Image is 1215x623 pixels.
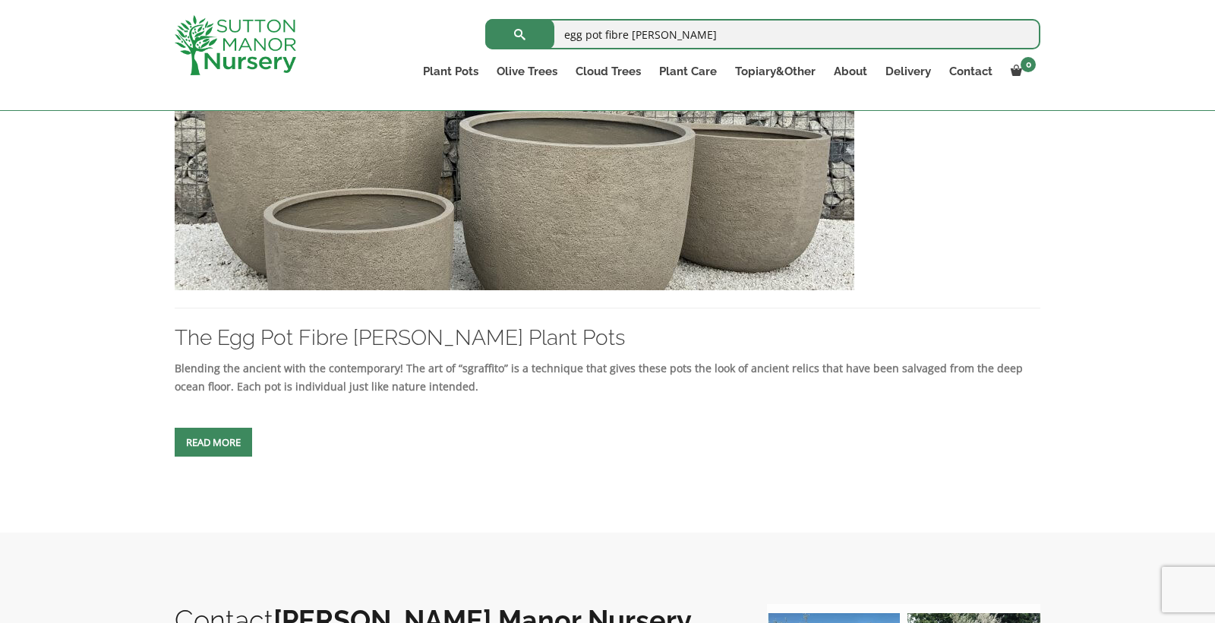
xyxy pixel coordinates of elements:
[175,361,1023,394] strong: Blending the ancient with the contemporary! The art of “sgraffito” is a technique that gives thes...
[1021,57,1036,72] span: 0
[175,428,252,457] a: Read more
[825,61,876,82] a: About
[175,15,296,75] img: logo
[650,61,726,82] a: Plant Care
[175,119,854,133] a: The Egg Pot Fibre Clay Champagne Plant Pots
[876,61,940,82] a: Delivery
[175,325,625,350] a: The Egg Pot Fibre [PERSON_NAME] Plant Pots
[488,61,566,82] a: Olive Trees
[1002,61,1040,82] a: 0
[940,61,1002,82] a: Contact
[485,19,1040,49] input: Search...
[566,61,650,82] a: Cloud Trees
[726,61,825,82] a: Topiary&Other
[414,61,488,82] a: Plant Pots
